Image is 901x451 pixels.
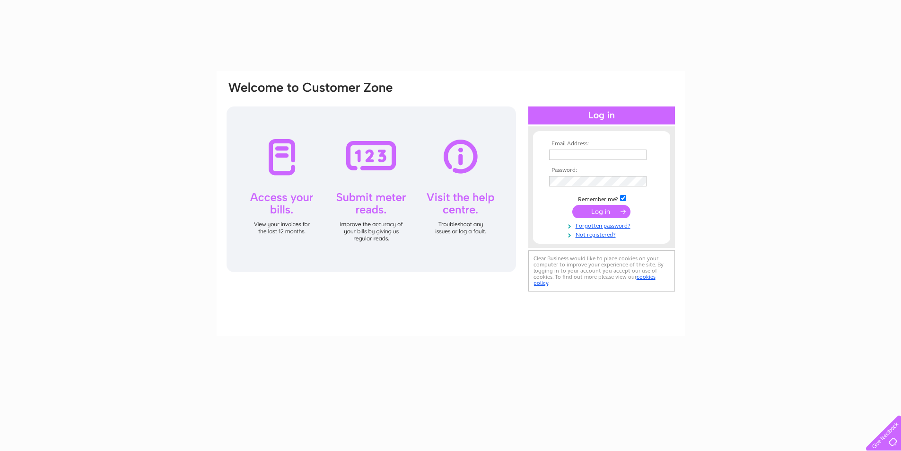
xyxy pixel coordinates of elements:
[547,141,656,147] th: Email Address:
[534,274,656,286] a: cookies policy
[547,167,656,174] th: Password:
[547,194,656,203] td: Remember me?
[528,250,675,292] div: Clear Business would like to place cookies on your computer to improve your experience of the sit...
[549,230,656,239] a: Not registered?
[549,221,656,230] a: Forgotten password?
[572,205,630,218] input: Submit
